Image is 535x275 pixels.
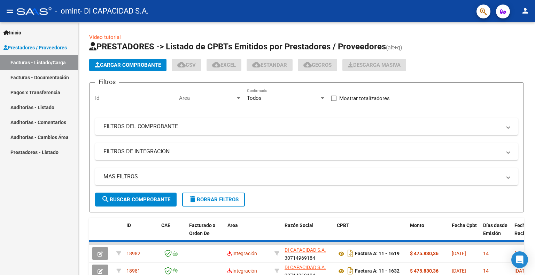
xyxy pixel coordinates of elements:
a: Video tutorial [89,34,121,40]
div: 30714969184 [285,246,331,261]
span: Todos [247,95,262,101]
app-download-masive: Descarga masiva de comprobantes (adjuntos) [342,59,406,71]
span: [DATE] [452,251,466,256]
span: [DATE] [452,268,466,274]
span: Fecha Recibido [514,223,534,236]
span: Facturado x Orden De [189,223,215,236]
span: Cargar Comprobante [95,62,161,68]
datatable-header-cell: Razón Social [282,218,334,249]
button: EXCEL [207,59,241,71]
span: Gecros [303,62,332,68]
mat-panel-title: MAS FILTROS [103,173,501,180]
span: EXCEL [212,62,236,68]
span: 18982 [126,251,140,256]
span: Integración [227,251,257,256]
span: Días desde Emisión [483,223,507,236]
span: Area [227,223,238,228]
span: [DATE] [514,251,529,256]
span: ID [126,223,131,228]
span: Borrar Filtros [188,196,239,203]
span: CSV [177,62,196,68]
mat-icon: menu [6,7,14,15]
span: PRESTADORES -> Listado de CPBTs Emitidos por Prestadores / Proveedores [89,42,386,51]
mat-icon: delete [188,195,197,203]
datatable-header-cell: Monto [407,218,449,249]
datatable-header-cell: ID [124,218,158,249]
span: 14 [483,251,489,256]
span: 14 [483,268,489,274]
button: Cargar Comprobante [89,59,166,71]
span: Integración [227,268,257,274]
mat-icon: cloud_download [212,60,220,69]
span: DI CAPACIDAD S.A. [285,247,326,253]
span: 18981 [126,268,140,274]
div: Open Intercom Messenger [511,251,528,268]
span: Buscar Comprobante [101,196,170,203]
span: (alt+q) [386,44,402,51]
span: - DI CAPACIDAD S.A. [80,3,149,19]
span: [DATE] [514,268,529,274]
mat-expansion-panel-header: MAS FILTROS [95,168,518,185]
span: Prestadores / Proveedores [3,44,67,51]
span: Mostrar totalizadores [339,94,390,103]
span: CAE [161,223,170,228]
strong: $ 475.830,36 [410,251,439,256]
datatable-header-cell: Días desde Emisión [480,218,512,249]
i: Descargar documento [346,248,355,259]
mat-icon: cloud_download [177,60,186,69]
span: - omint [55,3,80,19]
strong: Factura A: 11 - 1619 [355,251,400,257]
button: Descarga Masiva [342,59,406,71]
mat-icon: search [101,195,110,203]
datatable-header-cell: CAE [158,218,186,249]
mat-icon: person [521,7,529,15]
mat-panel-title: FILTROS DEL COMPROBANTE [103,123,501,130]
span: CPBT [337,223,349,228]
span: Razón Social [285,223,313,228]
strong: Factura A: 11 - 1632 [355,268,400,274]
span: Estandar [252,62,287,68]
span: DI CAPACIDAD S.A. [285,265,326,270]
mat-expansion-panel-header: FILTROS DE INTEGRACION [95,143,518,160]
span: Inicio [3,29,21,37]
mat-expansion-panel-header: FILTROS DEL COMPROBANTE [95,118,518,135]
span: Descarga Masiva [348,62,401,68]
mat-icon: cloud_download [303,60,312,69]
button: Gecros [298,59,337,71]
datatable-header-cell: Fecha Cpbt [449,218,480,249]
button: Borrar Filtros [182,193,245,207]
mat-icon: cloud_download [252,60,261,69]
button: Estandar [247,59,293,71]
mat-panel-title: FILTROS DE INTEGRACION [103,148,501,155]
datatable-header-cell: Area [225,218,272,249]
span: Fecha Cpbt [452,223,477,228]
h3: Filtros [95,77,119,87]
button: Buscar Comprobante [95,193,177,207]
span: Area [179,95,235,101]
strong: $ 475.830,36 [410,268,439,274]
span: Monto [410,223,424,228]
button: CSV [172,59,201,71]
datatable-header-cell: Facturado x Orden De [186,218,225,249]
datatable-header-cell: CPBT [334,218,407,249]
